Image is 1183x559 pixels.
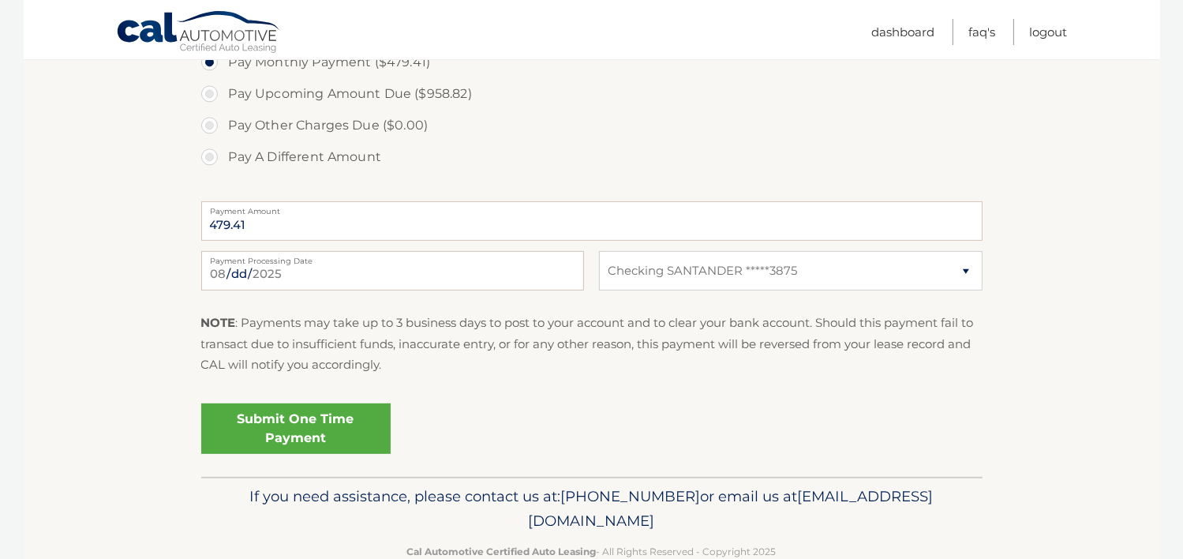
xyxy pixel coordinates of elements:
p: : Payments may take up to 3 business days to post to your account and to clear your bank account.... [201,313,983,375]
strong: Cal Automotive Certified Auto Leasing [407,546,597,557]
input: Payment Date [201,251,584,291]
label: Payment Amount [201,201,983,214]
p: If you need assistance, please contact us at: or email us at [212,484,972,535]
label: Pay Monthly Payment ($479.41) [201,47,983,78]
a: Logout [1030,19,1068,45]
label: Payment Processing Date [201,251,584,264]
label: Pay Other Charges Due ($0.00) [201,110,983,141]
a: Submit One Time Payment [201,403,391,454]
a: Cal Automotive [116,10,282,56]
label: Pay A Different Amount [201,141,983,173]
a: Dashboard [872,19,935,45]
a: FAQ's [969,19,996,45]
span: [PHONE_NUMBER] [561,487,701,505]
strong: NOTE [201,315,236,330]
label: Pay Upcoming Amount Due ($958.82) [201,78,983,110]
input: Payment Amount [201,201,983,241]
